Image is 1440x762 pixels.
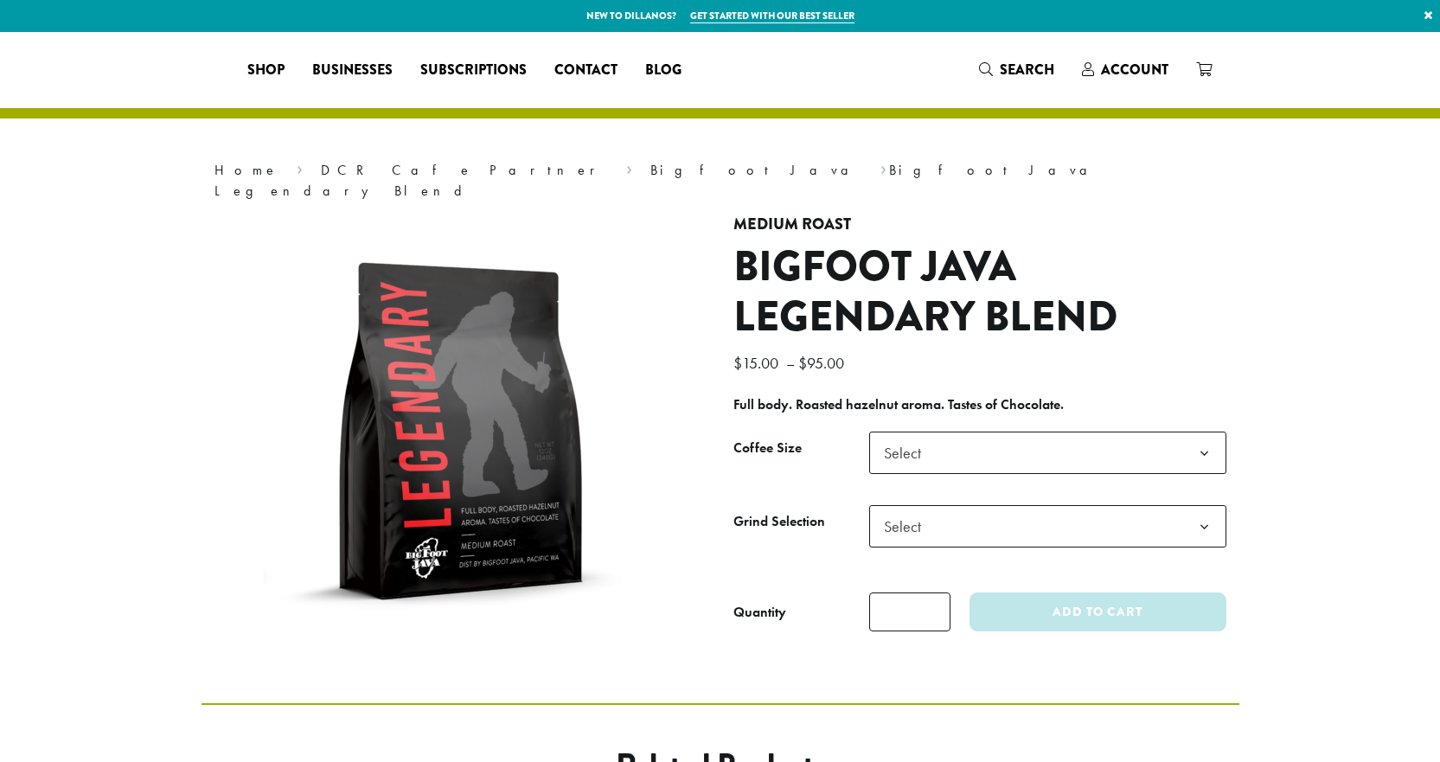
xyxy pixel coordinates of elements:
[1101,60,1168,80] span: Account
[312,60,393,81] span: Businesses
[214,161,278,179] a: Home
[297,154,303,181] span: ›
[234,56,298,84] a: Shop
[869,592,950,631] input: Product quantity
[869,432,1226,474] span: Select
[786,353,795,373] span: –
[733,395,1064,413] b: Full body. Roasted hazelnut aroma. Tastes of Chocolate.
[798,353,807,373] span: $
[877,509,938,543] span: Select
[970,592,1226,631] button: Add to cart
[321,161,607,179] a: DCR Cafe Partner
[965,55,1068,84] a: Search
[214,160,1226,202] nav: Breadcrumb
[1000,60,1054,80] span: Search
[626,154,632,181] span: ›
[733,215,1226,234] h4: Medium Roast
[798,353,848,373] bdi: 95.00
[733,602,786,623] div: Quantity
[554,60,618,81] span: Contact
[245,215,677,648] img: Big Foot Java | Legendary Blend 12 oz
[645,60,682,81] span: Blog
[869,505,1226,547] span: Select
[733,509,869,535] label: Grind Selection
[733,436,869,461] label: Coffee Size
[733,242,1226,342] h1: Bigfoot Java Legendary Blend
[733,353,742,373] span: $
[420,60,527,81] span: Subscriptions
[247,60,285,81] span: Shop
[650,161,862,179] a: Bigfoot Java
[880,154,886,181] span: ›
[877,436,938,470] span: Select
[733,353,783,373] bdi: 15.00
[690,9,854,23] a: Get started with our best seller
